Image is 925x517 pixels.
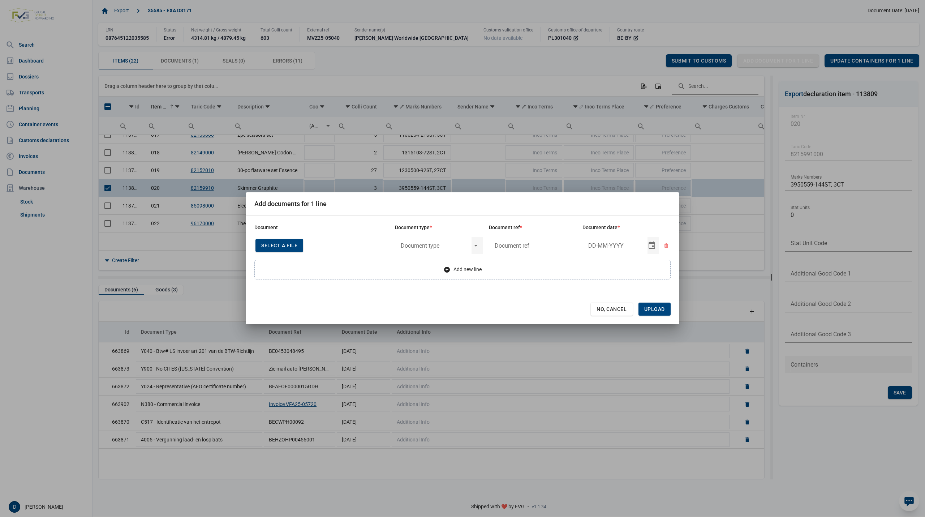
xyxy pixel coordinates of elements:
input: Document type [395,237,472,254]
span: No, Cancel [597,306,627,312]
div: Select [472,237,480,254]
div: Document date [582,225,671,231]
div: Add new line [254,260,671,279]
div: No, Cancel [591,303,633,316]
input: Document ref [489,237,577,254]
span: Upload [644,306,665,312]
div: Document [254,225,389,231]
div: Upload [638,303,671,316]
div: Add documents for 1 line [254,200,327,208]
div: Document type [395,225,483,231]
div: Select a file [255,239,303,252]
div: Select [647,237,656,254]
input: Document date [582,237,647,254]
div: Document ref [489,225,577,231]
span: Select a file [261,243,297,248]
